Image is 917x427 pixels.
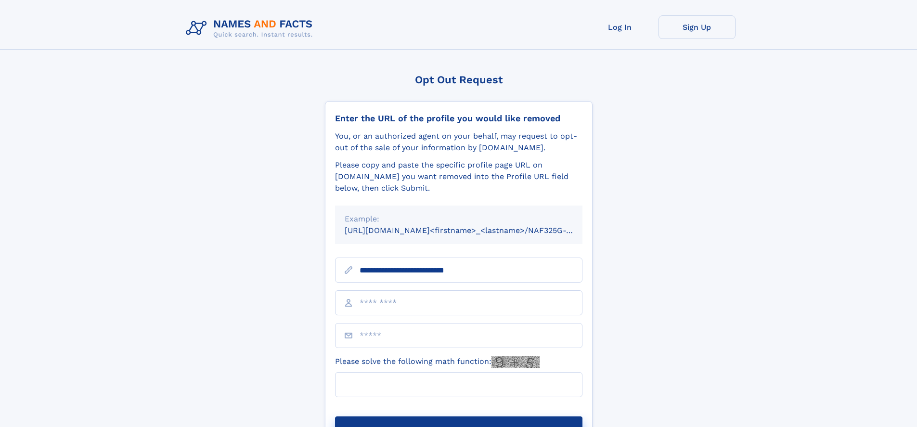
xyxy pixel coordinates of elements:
div: Enter the URL of the profile you would like removed [335,113,582,124]
img: Logo Names and Facts [182,15,321,41]
div: Example: [345,213,573,225]
small: [URL][DOMAIN_NAME]<firstname>_<lastname>/NAF325G-xxxxxxxx [345,226,601,235]
div: Opt Out Request [325,74,593,86]
a: Log In [581,15,659,39]
label: Please solve the following math function: [335,356,540,368]
div: You, or an authorized agent on your behalf, may request to opt-out of the sale of your informatio... [335,130,582,154]
a: Sign Up [659,15,736,39]
div: Please copy and paste the specific profile page URL on [DOMAIN_NAME] you want removed into the Pr... [335,159,582,194]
